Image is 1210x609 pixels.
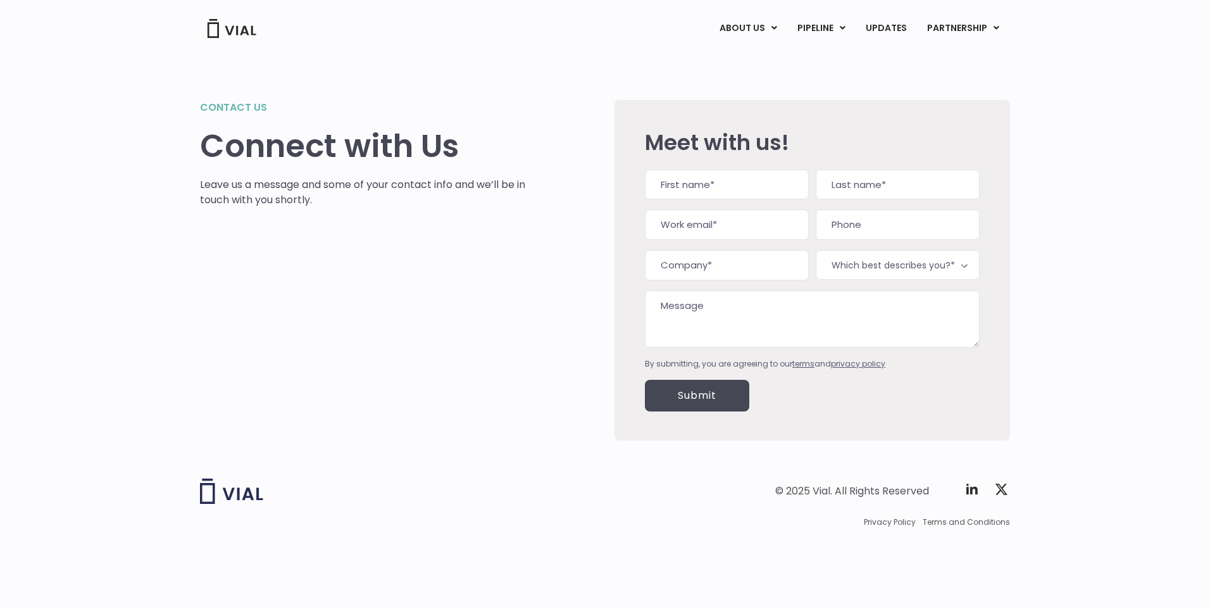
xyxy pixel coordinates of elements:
[645,358,980,370] div: By submitting, you are agreeing to our and
[709,18,787,39] a: ABOUT USMenu Toggle
[645,210,809,240] input: Work email*
[856,18,916,39] a: UPDATES
[864,517,916,528] a: Privacy Policy
[645,130,980,154] h2: Meet with us!
[917,18,1009,39] a: PARTNERSHIPMenu Toggle
[200,177,526,208] p: Leave us a message and some of your contact info and we’ll be in touch with you shortly.
[645,380,749,411] input: Submit
[200,479,263,504] img: Vial logo wih "Vial" spelled out
[816,250,980,280] span: Which best describes you?*
[787,18,855,39] a: PIPELINEMenu Toggle
[816,170,980,200] input: Last name*
[775,484,929,498] div: © 2025 Vial. All Rights Reserved
[200,100,526,115] h2: Contact us
[206,19,257,38] img: Vial Logo
[645,250,809,280] input: Company*
[645,170,809,200] input: First name*
[200,128,526,165] h1: Connect with Us
[816,210,980,240] input: Phone
[831,358,885,369] a: privacy policy
[923,517,1010,528] a: Terms and Conditions
[792,358,814,369] a: terms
